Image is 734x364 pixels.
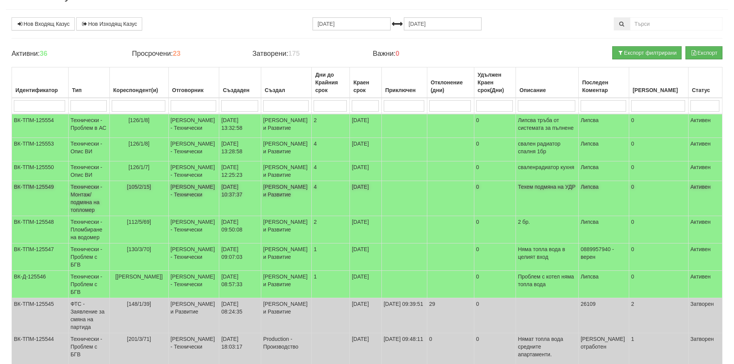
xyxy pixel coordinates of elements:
span: Липсва [581,219,599,225]
td: 0 [474,114,516,138]
td: [DATE] [350,138,382,161]
td: [PERSON_NAME] - Технически [168,138,219,161]
td: [DATE] [350,271,382,298]
th: Дни до Крайния срок: No sort applied, activate to apply an ascending sort [312,67,350,98]
div: Последен Коментар [581,77,627,96]
td: [PERSON_NAME] и Развитие [261,243,312,271]
td: ВК-ТПМ-125554 [12,114,69,138]
div: Описание [518,85,576,96]
td: [DATE] [350,216,382,243]
th: Последен Коментар: No sort applied, activate to apply an ascending sort [578,67,629,98]
h4: Затворени: [252,50,361,58]
td: [DATE] 10:37:37 [219,181,261,216]
span: Липсва [581,117,599,123]
td: [DATE] [350,243,382,271]
td: ВК-ТПМ-125548 [12,216,69,243]
span: [[PERSON_NAME]] [115,273,163,280]
th: Създаден: No sort applied, activate to apply an ascending sort [219,67,261,98]
span: Липсва [581,184,599,190]
th: Статус: No sort applied, activate to apply an ascending sort [688,67,722,98]
span: Липсва [581,273,599,280]
span: 1 [314,273,317,280]
span: [130/3/70] [127,246,151,252]
td: 0 [474,138,516,161]
td: [PERSON_NAME] - Технически [168,271,219,298]
span: [PERSON_NAME] отработен [581,336,625,350]
div: Създаден [221,85,259,96]
span: 4 [314,184,317,190]
td: [PERSON_NAME] и Развитие [261,298,312,333]
td: [DATE] 13:28:58 [219,138,261,161]
td: [DATE] 08:57:33 [219,271,261,298]
td: [DATE] [350,161,382,181]
td: [PERSON_NAME] и Развитие [168,298,219,333]
a: Нов Входящ Казус [12,17,75,30]
td: [DATE] 12:25:23 [219,161,261,181]
td: Технически - Проблем в АС [68,114,109,138]
td: ВК-Д-125546 [12,271,69,298]
span: Липсва [581,164,599,170]
td: Активен [688,216,722,243]
td: ВК-ТПМ-125547 [12,243,69,271]
th: Създал: No sort applied, activate to apply an ascending sort [261,67,312,98]
td: ВК-ТПМ-125545 [12,298,69,333]
span: [126/1/8] [128,141,149,147]
th: Отговорник: No sort applied, activate to apply an ascending sort [168,67,219,98]
h4: Просрочени: [132,50,240,58]
b: 23 [173,50,180,57]
th: Брой Файлове: No sort applied, activate to apply an ascending sort [629,67,688,98]
td: [DATE] 09:50:08 [219,216,261,243]
span: 2 [314,219,317,225]
td: 0 [474,243,516,271]
div: Кореспондент(и) [112,85,166,96]
td: 0 [474,216,516,243]
td: 0 [629,216,688,243]
span: [201/3/71] [127,336,151,342]
td: [DATE] 13:32:58 [219,114,261,138]
b: 0 [396,50,400,57]
span: 26109 [581,301,596,307]
div: [PERSON_NAME] [631,85,686,96]
td: Активен [688,138,722,161]
td: Технически - Пломбиране на водомер [68,216,109,243]
th: Идентификатор: No sort applied, activate to apply an ascending sort [12,67,69,98]
span: [126/1/8] [128,117,149,123]
input: Търсене по Идентификатор, Бл/Вх/Ап, Тип, Описание, Моб. Номер, Имейл, Файл, Коментар, [630,17,722,30]
td: 0 [629,181,688,216]
span: [112/5/69] [127,219,151,225]
div: Статус [690,85,720,96]
h4: Важни: [373,50,481,58]
td: Активен [688,243,722,271]
td: Активен [688,161,722,181]
td: 29 [427,298,474,333]
td: Активен [688,181,722,216]
p: Нямат топла вода средните апартаменти. [518,335,576,358]
span: 0889957940 - верен [581,246,614,260]
a: Нов Изходящ Казус [76,17,142,30]
b: 175 [288,50,300,57]
th: Кореспондент(и): No sort applied, activate to apply an ascending sort [109,67,168,98]
td: [PERSON_NAME] и Развитие [261,114,312,138]
td: [PERSON_NAME] и Развитие [261,181,312,216]
td: Активен [688,114,722,138]
div: Създал [263,85,309,96]
span: 4 [314,141,317,147]
td: [PERSON_NAME] и Развитие [261,271,312,298]
p: Техем подмяна на УДР [518,183,576,191]
p: Проблем с котел няма топла вода [518,273,576,288]
td: [DATE] [350,298,382,333]
td: [PERSON_NAME] и Развитие [261,138,312,161]
span: 1 [314,246,317,252]
div: Дни до Крайния срок [314,69,348,96]
td: ВК-ТПМ-125550 [12,161,69,181]
span: [105/2/15] [127,184,151,190]
td: [DATE] 09:39:51 [381,298,427,333]
div: Отговорник [171,85,217,96]
span: [126/1/7] [128,164,149,170]
span: [148/1/39] [127,301,151,307]
td: 0 [629,243,688,271]
button: Експорт филтрирани [612,46,682,59]
td: Технически - Опис ВИ [68,138,109,161]
div: Краен срок [352,77,380,96]
th: Описание: No sort applied, activate to apply an ascending sort [516,67,579,98]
